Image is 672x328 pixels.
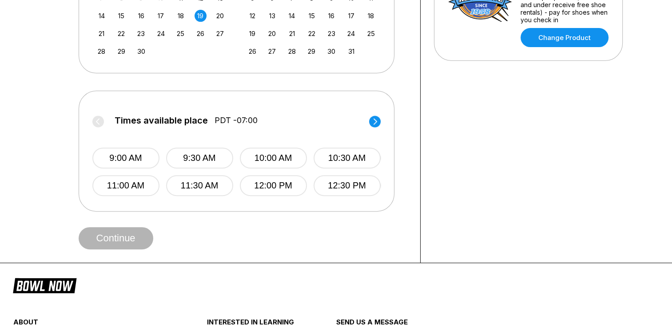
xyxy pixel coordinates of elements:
[266,10,278,22] div: Choose Monday, October 13th, 2025
[266,28,278,40] div: Choose Monday, October 20th, 2025
[326,45,338,57] div: Choose Thursday, October 30th, 2025
[135,28,147,40] div: Choose Tuesday, September 23rd, 2025
[247,28,258,40] div: Choose Sunday, October 19th, 2025
[345,10,357,22] div: Choose Friday, October 17th, 2025
[345,28,357,40] div: Choose Friday, October 24th, 2025
[266,45,278,57] div: Choose Monday, October 27th, 2025
[214,10,226,22] div: Choose Saturday, September 20th, 2025
[95,28,107,40] div: Choose Sunday, September 21st, 2025
[95,45,107,57] div: Choose Sunday, September 28th, 2025
[247,45,258,57] div: Choose Sunday, October 26th, 2025
[195,28,207,40] div: Choose Friday, September 26th, 2025
[155,10,167,22] div: Choose Wednesday, September 17th, 2025
[306,45,318,57] div: Choose Wednesday, October 29th, 2025
[240,148,307,168] button: 10:00 AM
[286,28,298,40] div: Choose Tuesday, October 21st, 2025
[166,148,233,168] button: 9:30 AM
[345,45,357,57] div: Choose Friday, October 31st, 2025
[95,10,107,22] div: Choose Sunday, September 14th, 2025
[365,28,377,40] div: Choose Saturday, October 25th, 2025
[92,148,159,168] button: 9:00 AM
[365,10,377,22] div: Choose Saturday, October 18th, 2025
[306,28,318,40] div: Choose Wednesday, October 22nd, 2025
[115,116,208,125] span: Times available place
[326,10,338,22] div: Choose Thursday, October 16th, 2025
[115,10,127,22] div: Choose Monday, September 15th, 2025
[314,148,381,168] button: 10:30 AM
[521,28,608,47] a: Change Product
[135,10,147,22] div: Choose Tuesday, September 16th, 2025
[195,10,207,22] div: Choose Friday, September 19th, 2025
[306,10,318,22] div: Choose Wednesday, October 15th, 2025
[115,45,127,57] div: Choose Monday, September 29th, 2025
[166,175,233,196] button: 11:30 AM
[247,10,258,22] div: Choose Sunday, October 12th, 2025
[286,10,298,22] div: Choose Tuesday, October 14th, 2025
[115,28,127,40] div: Choose Monday, September 22nd, 2025
[286,45,298,57] div: Choose Tuesday, October 28th, 2025
[135,45,147,57] div: Choose Tuesday, September 30th, 2025
[326,28,338,40] div: Choose Thursday, October 23rd, 2025
[215,116,258,125] span: PDT -07:00
[155,28,167,40] div: Choose Wednesday, September 24th, 2025
[314,175,381,196] button: 12:30 PM
[214,28,226,40] div: Choose Saturday, September 27th, 2025
[175,10,187,22] div: Choose Thursday, September 18th, 2025
[92,175,159,196] button: 11:00 AM
[240,175,307,196] button: 12:00 PM
[175,28,187,40] div: Choose Thursday, September 25th, 2025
